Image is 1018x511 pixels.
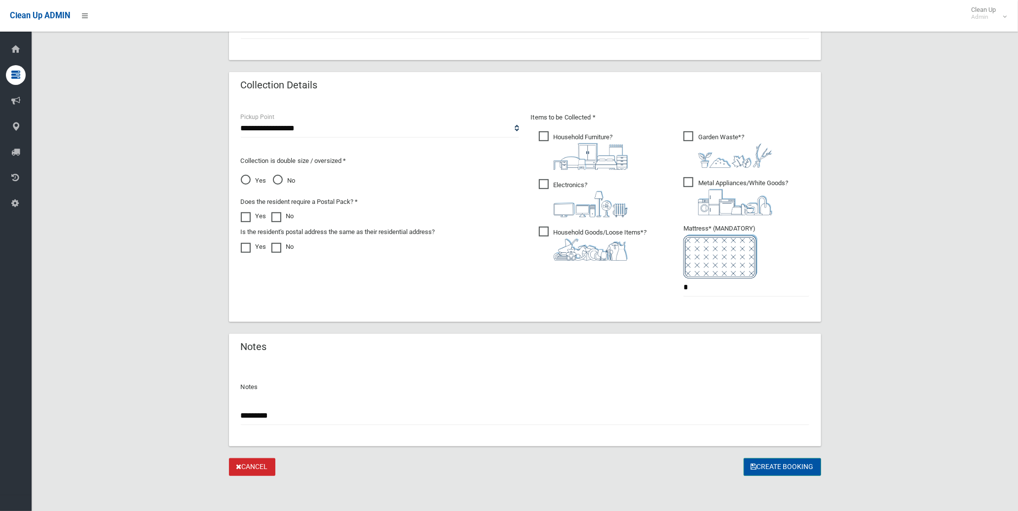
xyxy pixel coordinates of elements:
[698,133,772,168] i: ?
[683,225,809,278] span: Mattress* (MANDATORY)
[554,229,647,261] i: ?
[273,175,296,187] span: No
[10,11,70,20] span: Clean Up ADMIN
[966,6,1006,21] span: Clean Up
[683,235,757,278] img: e7408bece873d2c1783593a074e5cb2f.png
[539,179,628,217] span: Electronics
[698,189,772,215] img: 36c1b0289cb1767239cdd3de9e694f19.png
[241,175,266,187] span: Yes
[229,76,330,95] header: Collection Details
[229,337,279,356] header: Notes
[554,181,628,217] i: ?
[241,210,266,222] label: Yes
[539,227,647,261] span: Household Goods/Loose Items*
[241,381,809,393] p: Notes
[971,13,996,21] small: Admin
[698,143,772,168] img: 4fd8a5c772b2c999c83690221e5242e0.png
[539,131,628,170] span: Household Furniture
[554,238,628,261] img: b13cc3517677393f34c0a387616ef184.png
[554,191,628,217] img: 394712a680b73dbc3d2a6a3a7ffe5a07.png
[241,226,435,238] label: Is the resident's postal address the same as their residential address?
[744,458,821,476] button: Create Booking
[683,131,772,168] span: Garden Waste*
[698,179,788,215] i: ?
[271,210,294,222] label: No
[683,177,788,215] span: Metal Appliances/White Goods
[554,133,628,170] i: ?
[229,458,275,476] a: Cancel
[531,112,809,123] p: Items to be Collected *
[554,143,628,170] img: aa9efdbe659d29b613fca23ba79d85cb.png
[241,196,358,208] label: Does the resident require a Postal Pack? *
[241,241,266,253] label: Yes
[271,241,294,253] label: No
[241,155,519,167] p: Collection is double size / oversized *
